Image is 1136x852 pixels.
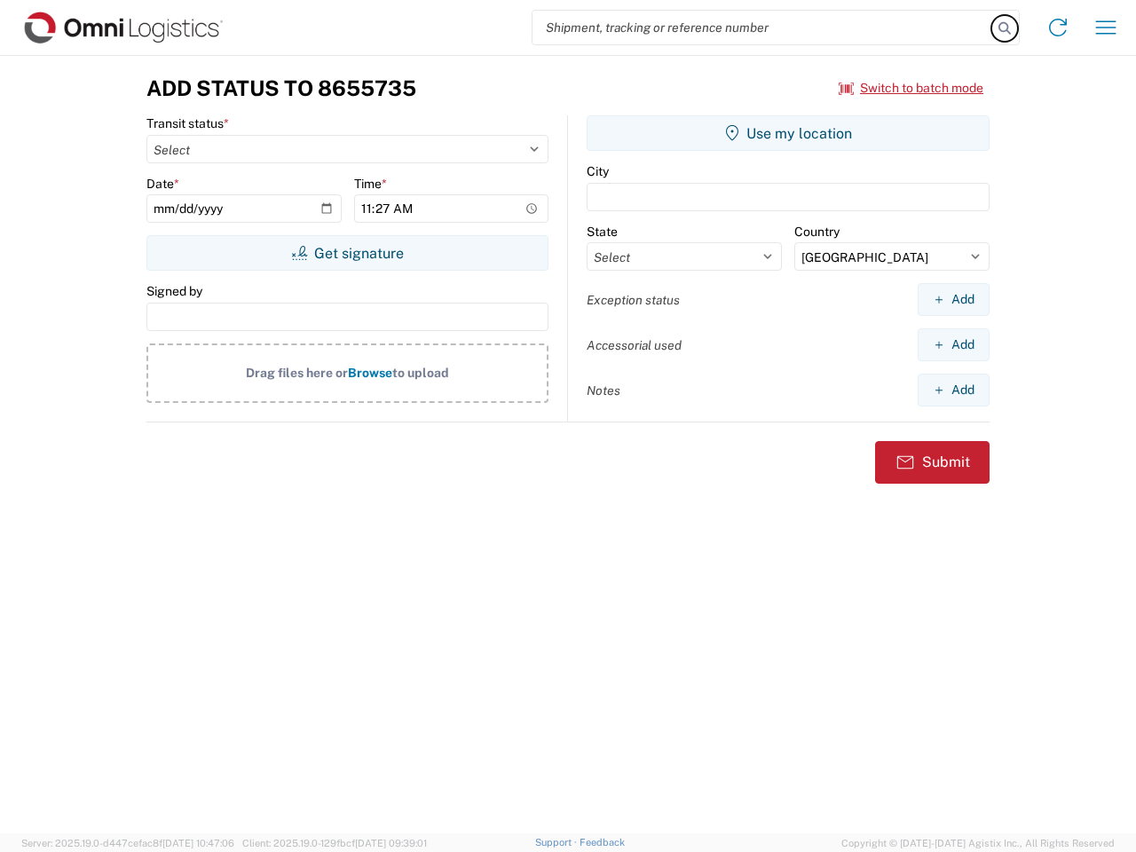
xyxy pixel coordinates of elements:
label: Date [146,176,179,192]
span: Browse [348,366,392,380]
button: Use my location [587,115,990,151]
label: Notes [587,383,620,398]
span: [DATE] 10:47:06 [162,838,234,848]
span: to upload [392,366,449,380]
h3: Add Status to 8655735 [146,75,416,101]
button: Switch to batch mode [839,74,983,103]
label: Transit status [146,115,229,131]
label: Country [794,224,840,240]
button: Add [918,283,990,316]
label: State [587,224,618,240]
button: Add [918,328,990,361]
button: Get signature [146,235,548,271]
span: Client: 2025.19.0-129fbcf [242,838,427,848]
label: Signed by [146,283,202,299]
button: Submit [875,441,990,484]
input: Shipment, tracking or reference number [532,11,992,44]
label: Exception status [587,292,680,308]
a: Support [535,837,580,848]
span: Copyright © [DATE]-[DATE] Agistix Inc., All Rights Reserved [841,835,1115,851]
span: [DATE] 09:39:01 [355,838,427,848]
span: Server: 2025.19.0-d447cefac8f [21,838,234,848]
button: Add [918,374,990,406]
label: Accessorial used [587,337,682,353]
a: Feedback [580,837,625,848]
label: City [587,163,609,179]
span: Drag files here or [246,366,348,380]
label: Time [354,176,387,192]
